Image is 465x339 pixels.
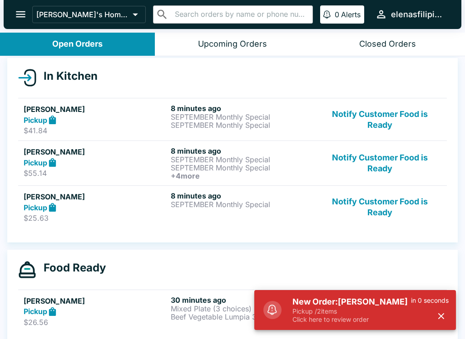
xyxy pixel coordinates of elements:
[359,39,416,49] div: Closed Orders
[171,313,314,321] p: Beef Vegetable Lumpia 3pcs
[292,315,411,324] p: Click here to review order
[171,200,314,208] p: SEPTEMBER Monthly Special
[18,140,447,185] a: [PERSON_NAME]Pickup$55.148 minutes agoSEPTEMBER Monthly SpecialSEPTEMBER Monthly Special+4moreNot...
[24,116,47,125] strong: Pickup
[36,10,129,19] p: [PERSON_NAME]'s Home of the Finest Filipino Foods
[171,164,314,172] p: SEPTEMBER Monthly Special
[32,6,146,23] button: [PERSON_NAME]'s Home of the Finest Filipino Foods
[292,307,411,315] p: Pickup / 2 items
[18,98,447,140] a: [PERSON_NAME]Pickup$41.848 minutes agoSEPTEMBER Monthly SpecialSEPTEMBER Monthly SpecialNotify Cu...
[36,261,106,275] h4: Food Ready
[411,296,449,305] p: in 0 seconds
[171,121,314,129] p: SEPTEMBER Monthly Special
[292,296,411,307] h5: New Order: [PERSON_NAME]
[18,185,447,228] a: [PERSON_NAME]Pickup$25.638 minutes agoSEPTEMBER Monthly SpecialNotify Customer Food is Ready
[171,172,314,180] h6: + 4 more
[9,3,32,26] button: open drawer
[18,290,447,332] a: [PERSON_NAME]Pickup$26.5630 minutes agoMixed Plate (3 choices)Beef Vegetable Lumpia 3pcsComplete ...
[318,191,441,223] button: Notify Customer Food is Ready
[24,318,167,327] p: $26.56
[318,104,441,135] button: Notify Customer Food is Ready
[24,126,167,135] p: $41.84
[24,146,167,157] h5: [PERSON_NAME]
[24,169,167,178] p: $55.14
[171,191,314,200] h6: 8 minutes ago
[24,191,167,202] h5: [PERSON_NAME]
[24,295,167,306] h5: [PERSON_NAME]
[371,5,450,24] button: elenasfilipinofoods
[171,104,314,113] h6: 8 minutes ago
[171,295,314,305] h6: 30 minutes ago
[24,104,167,115] h5: [PERSON_NAME]
[335,10,339,19] p: 0
[391,9,447,20] div: elenasfilipinofoods
[198,39,267,49] div: Upcoming Orders
[24,203,47,212] strong: Pickup
[171,305,314,313] p: Mixed Plate (3 choices)
[52,39,103,49] div: Open Orders
[171,146,314,155] h6: 8 minutes ago
[24,158,47,167] strong: Pickup
[171,113,314,121] p: SEPTEMBER Monthly Special
[24,213,167,223] p: $25.63
[318,146,441,180] button: Notify Customer Food is Ready
[36,69,98,83] h4: In Kitchen
[24,307,47,316] strong: Pickup
[172,8,309,21] input: Search orders by name or phone number
[171,155,314,164] p: SEPTEMBER Monthly Special
[341,10,361,19] p: Alerts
